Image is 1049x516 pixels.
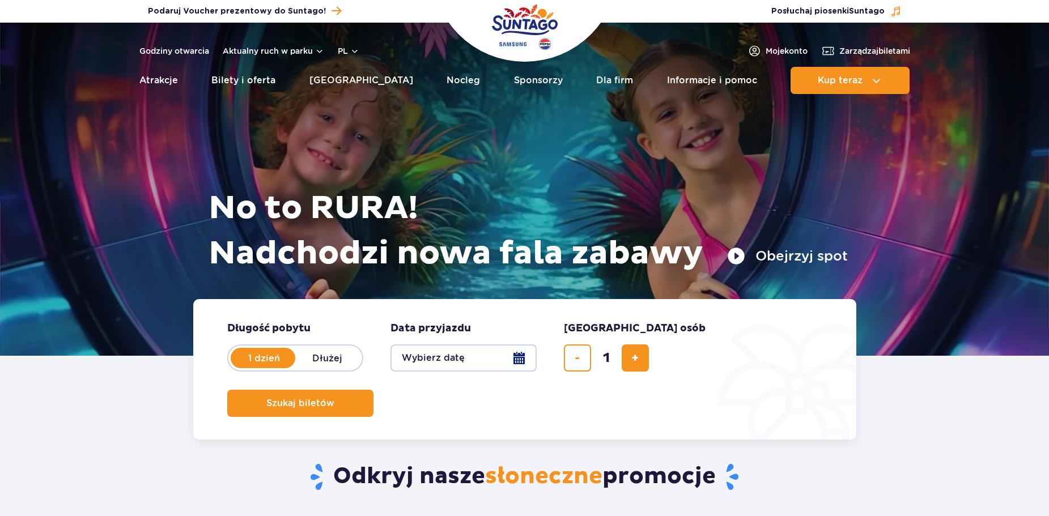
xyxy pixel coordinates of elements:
[295,346,360,370] label: Dłużej
[223,46,324,56] button: Aktualny ruch w parku
[818,75,863,86] span: Kup teraz
[211,67,275,94] a: Bilety i oferta
[514,67,563,94] a: Sponsorzy
[766,45,808,57] span: Moje konto
[748,44,808,58] a: Mojekonto
[232,346,296,370] label: 1 dzień
[309,67,413,94] a: [GEOGRAPHIC_DATA]
[148,3,341,19] a: Podaruj Voucher prezentowy do Suntago!
[839,45,910,57] span: Zarządzaj biletami
[564,344,591,372] button: usuń bilet
[390,344,537,372] button: Wybierz datę
[596,67,633,94] a: Dla firm
[593,344,620,372] input: liczba biletów
[139,45,209,57] a: Godziny otwarcia
[227,390,373,417] button: Szukaj biletów
[447,67,480,94] a: Nocleg
[771,6,885,17] span: Posłuchaj piosenki
[667,67,757,94] a: Informacje i pomoc
[485,462,602,491] span: słoneczne
[564,322,706,335] span: [GEOGRAPHIC_DATA] osób
[227,322,311,335] span: Długość pobytu
[139,67,178,94] a: Atrakcje
[622,344,649,372] button: dodaj bilet
[148,6,326,17] span: Podaruj Voucher prezentowy do Suntago!
[193,299,856,440] form: Planowanie wizyty w Park of Poland
[727,247,848,265] button: Obejrzyj spot
[821,44,910,58] a: Zarządzajbiletami
[849,7,885,15] span: Suntago
[209,186,848,276] h1: No to RURA! Nadchodzi nowa fala zabawy
[390,322,471,335] span: Data przyjazdu
[266,398,334,408] span: Szukaj biletów
[338,45,359,57] button: pl
[791,67,910,94] button: Kup teraz
[193,462,856,492] h2: Odkryj nasze promocje
[771,6,902,17] button: Posłuchaj piosenkiSuntago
